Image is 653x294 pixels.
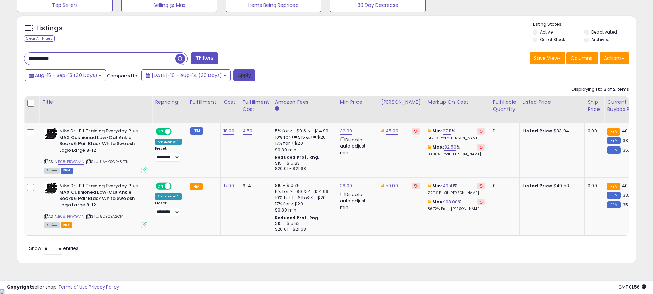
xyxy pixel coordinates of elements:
div: % [428,199,485,212]
b: Listed Price: [522,182,554,189]
div: 17% for > $20 [275,140,332,146]
div: seller snap | | [7,284,119,291]
div: 0.00 [588,128,599,134]
small: FBA [607,128,620,136]
img: 41-oLTPbz1L._SL40_.jpg [44,183,58,194]
h5: Listings [36,24,63,33]
label: Deactivated [591,29,617,35]
div: ASIN: [44,128,147,172]
small: FBM [190,127,203,135]
small: FBM [607,201,620,208]
b: Reduced Prof. Rng. [275,215,320,221]
p: 14.79% Profit [PERSON_NAME] [428,136,485,141]
span: 33.94 [622,137,635,144]
button: Aug-15 - Sep-13 (30 Days) [25,69,106,81]
a: 32.99 [340,128,352,135]
div: 11 [493,128,514,134]
a: 45.00 [386,128,398,135]
div: Markup on Cost [428,99,487,106]
a: 50.00 [386,182,398,189]
div: $40.53 [522,183,579,189]
a: 38.00 [340,182,352,189]
div: Fulfillment [190,99,218,106]
label: Out of Stock [540,37,565,42]
th: The percentage added to the cost of goods (COGS) that forms the calculator for Min & Max prices. [425,96,490,123]
div: Disable auto adjust min [340,191,373,210]
span: ON [156,129,165,135]
p: Listing States: [533,21,636,28]
small: Amazon Fees. [275,106,279,112]
div: $10 - $10.76 [275,183,332,189]
b: Listed Price: [522,128,554,134]
button: Actions [600,52,629,64]
a: B081PRWGMN [58,159,84,165]
div: Fulfillment Cost [243,99,269,113]
span: | SKU: UV-YSCE-8PTK [85,159,128,164]
a: 17.00 [223,182,234,189]
div: Fulfillable Quantity [493,99,517,113]
a: 18.00 [223,128,234,135]
a: 27.11 [443,128,452,135]
span: FBA [61,222,72,228]
div: [PERSON_NAME] [381,99,422,106]
div: 10% for >= $15 & <= $20 [275,195,332,201]
div: Min Price [340,99,375,106]
span: Show: entries [29,245,78,252]
div: Ship Price [588,99,601,113]
div: Clear All Filters [24,35,55,42]
strong: Copyright [7,284,32,290]
span: Compared to: [107,73,138,79]
small: FBM [607,192,620,199]
b: Min: [432,128,443,134]
div: $15 - $15.83 [275,161,332,166]
span: 33.94 [622,192,635,199]
label: Active [540,29,553,35]
b: Max: [432,144,444,150]
b: Max: [432,199,444,205]
div: 6.14 [243,183,267,189]
span: 35.95 [622,147,635,153]
img: 41-oLTPbz1L._SL40_.jpg [44,128,58,140]
a: B081PRWGMN [58,214,84,219]
a: Terms of Use [59,284,88,290]
a: 4.50 [243,128,253,135]
div: % [428,183,485,195]
div: Amazon Fees [275,99,334,106]
div: Listed Price [522,99,582,106]
div: Cost [223,99,237,106]
small: FBM [607,146,620,154]
small: FBA [190,183,203,190]
div: Amazon AI * [155,139,182,145]
span: 40.53 [622,182,634,189]
p: 33.00% Profit [PERSON_NAME] [428,152,485,157]
div: $0.30 min [275,147,332,153]
b: Min: [432,182,443,189]
div: Title [42,99,149,106]
div: Preset: [155,146,182,162]
div: 0 [493,183,514,189]
b: Nike Dri-Fit Training Everyday Plus MAX Cushioned Low-Cut Ankle Socks 6 Pair Black White Swoosh L... [59,183,143,210]
div: 17% for > $20 [275,201,332,207]
span: | SKU: 5DBCBA2C14 [85,214,123,219]
button: [DATE]-16 - Aug-14 (30 Days) [141,69,231,81]
div: Current Buybox Price [607,99,642,113]
small: FBA [607,183,620,190]
button: Apply [233,69,255,81]
div: Amazon AI * [155,193,182,200]
div: 5% for >= $0 & <= $14.99 [275,128,332,134]
span: 35.95 [622,202,635,208]
div: Disable auto adjust min [340,136,373,156]
div: 0.00 [588,183,599,189]
a: 108.00 [444,199,458,205]
button: Save View [530,52,565,64]
a: 82.50 [444,144,457,151]
span: OFF [171,129,182,135]
span: 2025-09-15 01:56 GMT [618,284,646,290]
span: FBM [61,168,73,174]
div: 5% for >= $0 & <= $14.99 [275,189,332,195]
span: [DATE]-16 - Aug-14 (30 Days) [152,72,222,79]
button: Columns [566,52,598,64]
span: OFF [171,183,182,189]
span: ON [156,183,165,189]
label: Archived [591,37,610,42]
